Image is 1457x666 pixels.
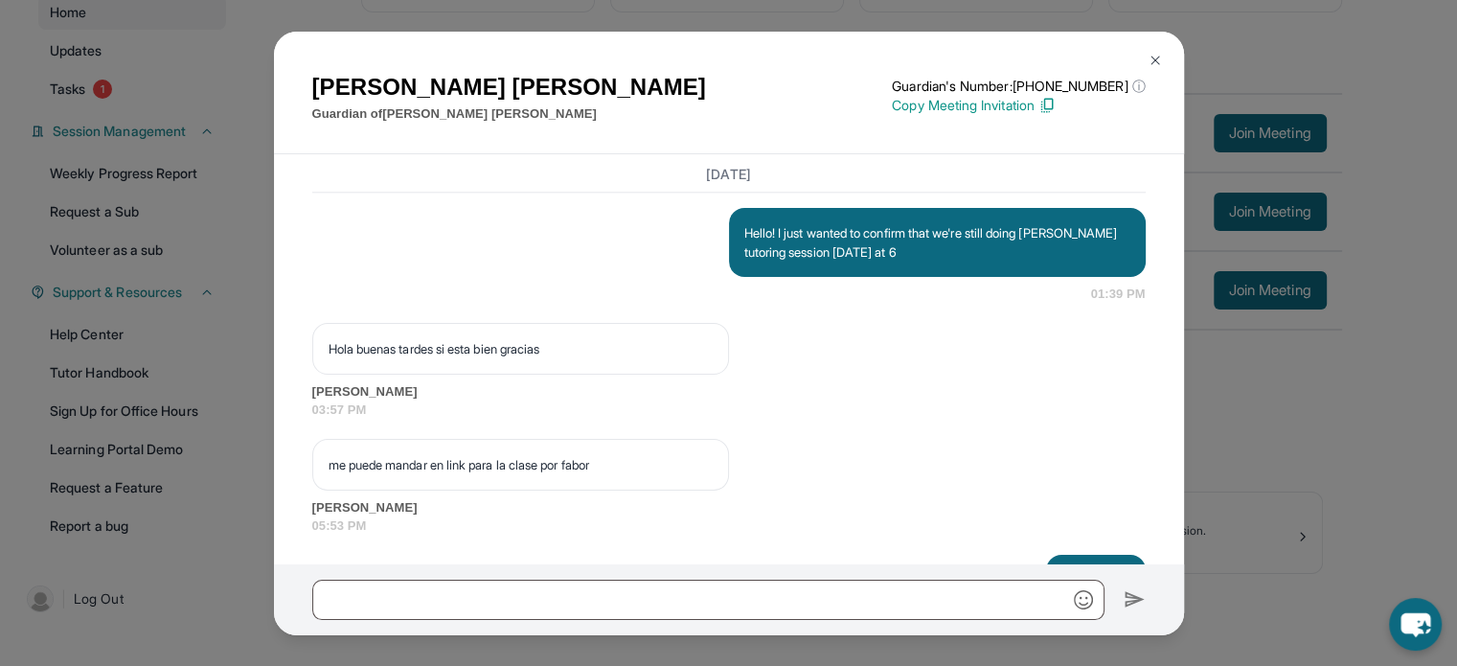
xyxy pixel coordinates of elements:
[1131,77,1145,96] span: ⓘ
[312,401,1146,420] span: 03:57 PM
[1091,285,1146,304] span: 01:39 PM
[1074,590,1093,609] img: Emoji
[312,70,706,104] h1: [PERSON_NAME] [PERSON_NAME]
[312,165,1146,184] h3: [DATE]
[1389,598,1442,651] button: chat-button
[312,498,1146,517] span: [PERSON_NAME]
[329,339,713,358] p: Hola buenas tardes si esta bien gracias
[312,104,706,124] p: Guardian of [PERSON_NAME] [PERSON_NAME]
[892,77,1145,96] p: Guardian's Number: [PHONE_NUMBER]
[1148,53,1163,68] img: Close Icon
[892,96,1145,115] p: Copy Meeting Invitation
[312,382,1146,402] span: [PERSON_NAME]
[1124,588,1146,611] img: Send icon
[744,223,1130,262] p: Hello! I just wanted to confirm that we're still doing [PERSON_NAME] tutoring session [DATE] at 6
[1038,97,1056,114] img: Copy Icon
[329,455,713,474] p: me puede mandar en link para la clase por fabor
[312,517,1146,536] span: 05:53 PM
